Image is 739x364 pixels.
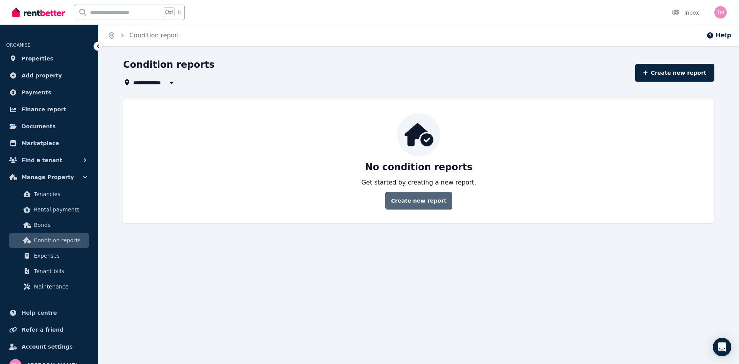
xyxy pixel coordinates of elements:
span: Payments [22,88,51,97]
span: Ctrl [163,7,175,17]
a: Account settings [6,339,92,354]
span: k [178,9,181,15]
span: Bonds [34,220,86,230]
a: Tenancies [9,186,89,202]
h1: Condition reports [123,59,215,71]
a: Create new report [385,192,452,210]
img: RentBetter [12,7,65,18]
a: Maintenance [9,279,89,294]
img: Tabatha May [714,6,727,18]
span: Condition reports [34,236,86,245]
span: Add property [22,71,62,80]
span: Manage Property [22,173,74,182]
span: Find a tenant [22,156,62,165]
span: Expenses [34,251,86,260]
span: Documents [22,122,56,131]
div: Inbox [672,9,699,17]
nav: Breadcrumb [99,25,189,46]
a: Payments [6,85,92,100]
span: Properties [22,54,54,63]
span: Tenancies [34,190,86,199]
a: Properties [6,51,92,66]
span: Rental payments [34,205,86,214]
a: Bonds [9,217,89,233]
p: Get started by creating a new report. [361,178,476,187]
a: Help centre [6,305,92,320]
span: Maintenance [34,282,86,291]
a: Documents [6,119,92,134]
a: Refer a friend [6,322,92,337]
a: Rental payments [9,202,89,217]
span: ORGANISE [6,42,30,48]
a: Condition report [129,32,179,39]
span: Marketplace [22,139,59,148]
button: Find a tenant [6,153,92,168]
button: Manage Property [6,169,92,185]
span: Help centre [22,308,57,317]
a: Marketplace [6,136,92,151]
a: Add property [6,68,92,83]
span: Refer a friend [22,325,64,334]
p: No condition reports [365,161,472,173]
a: Tenant bills [9,263,89,279]
a: Finance report [6,102,92,117]
button: Help [706,31,731,40]
a: Expenses [9,248,89,263]
span: Finance report [22,105,66,114]
span: Tenant bills [34,267,86,276]
a: Condition reports [9,233,89,248]
div: Open Intercom Messenger [713,338,731,356]
span: Account settings [22,342,73,351]
a: Create new report [635,64,714,82]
